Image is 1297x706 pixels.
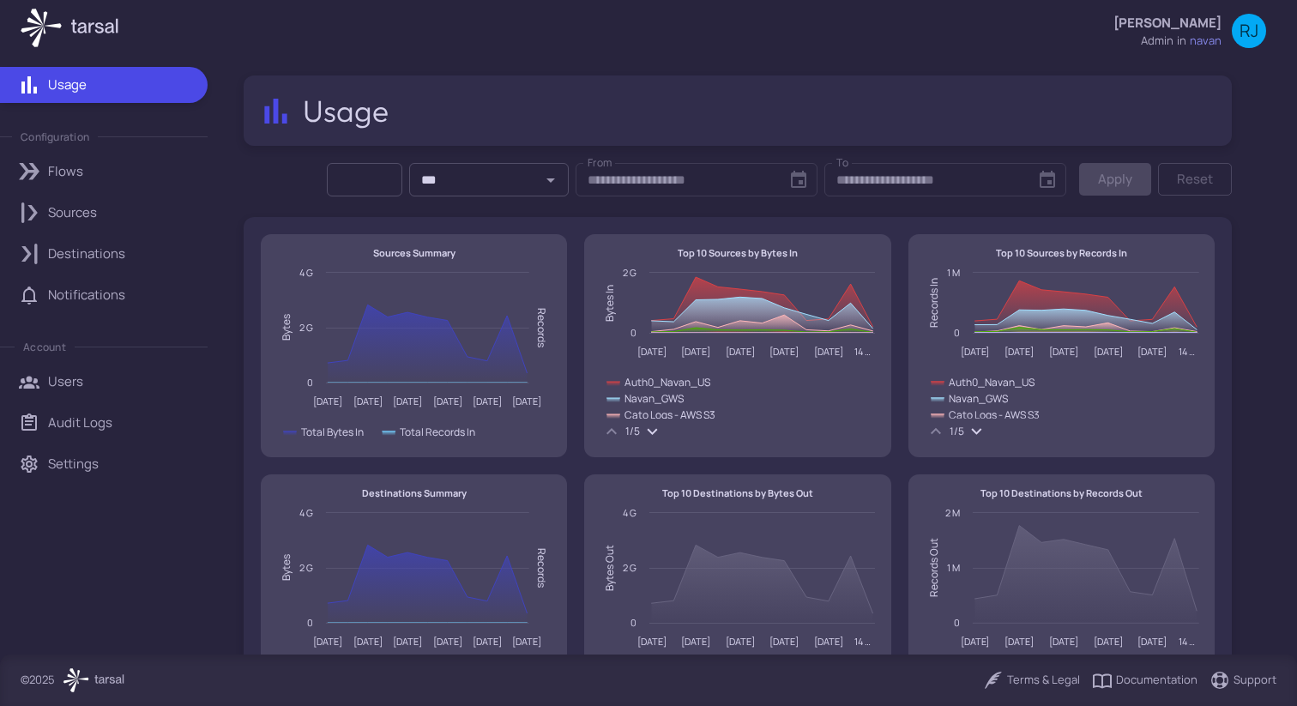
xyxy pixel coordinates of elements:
[630,616,636,629] text: 0
[1092,670,1197,691] a: Documentation
[662,486,813,499] text: Top 10 Destinations by Bytes Out
[279,554,293,581] text: Bytes
[393,635,422,648] text: [DATE]
[1179,345,1195,358] text: 14 …
[950,424,964,438] text: 1/5
[603,284,618,321] text: Bytes In
[535,548,550,588] text: Records
[648,329,876,336] g: GW Alert Center, series 10 of 10 with 11 data points.
[535,308,550,347] text: Records
[1049,345,1078,358] text: [DATE]
[48,372,83,391] p: Users
[21,672,55,689] p: © 2025
[926,538,940,597] text: Records Out
[1137,345,1167,358] text: [DATE]
[48,75,87,94] p: Usage
[1004,635,1034,648] text: [DATE]
[1210,670,1276,691] a: Support
[960,635,989,648] text: [DATE]
[947,561,960,574] text: 1 M
[513,635,542,648] text: [DATE]
[947,266,960,279] text: 1 M
[353,395,383,407] text: [DATE]
[954,326,960,339] text: 0
[726,635,755,648] text: [DATE]
[591,481,884,697] svg: Interactive chart
[1094,635,1123,648] text: [DATE]
[1137,635,1167,648] text: [DATE]
[1113,14,1222,33] p: [PERSON_NAME]
[931,391,1007,406] button: Show Navan_GWS
[603,545,618,591] text: Bytes Out
[299,321,313,334] text: 2 G
[268,481,560,697] div: Destinations Summary. Highcharts interactive chart.
[915,241,1208,457] div: Top 10 Sources by Records In. Highcharts interactive chart.
[48,244,125,263] p: Destinations
[623,506,636,519] text: 4 G
[915,481,1208,697] div: Top 10 Destinations by Records Out. Highcharts interactive chart.
[299,266,313,279] text: 4 G
[980,486,1143,499] text: Top 10 Destinations by Records Out
[353,635,383,648] text: [DATE]
[855,345,872,358] text: 14 …
[915,241,1208,457] svg: Interactive chart
[383,425,475,439] button: Show Total Records In
[268,241,560,457] svg: Interactive chart
[591,241,884,457] svg: Interactive chart
[313,635,342,648] text: [DATE]
[648,329,876,336] g: O365 Logs, series 6 of 10 with 11 data points.
[971,329,1200,336] g: Navan Windows Server Event Logs, series 10 of 10 with 11 data points.
[473,635,502,648] text: [DATE]
[1094,345,1123,358] text: [DATE]
[279,314,293,341] text: Bytes
[1049,635,1078,648] text: [DATE]
[48,162,83,181] p: Flows
[588,155,612,171] label: From
[299,506,313,519] text: 4 G
[299,561,313,574] text: 2 G
[303,93,392,129] h2: Usage
[971,329,1200,336] g: TinesAudit-AWS S3, series 6 of 10 with 11 data points.
[624,407,715,422] text: Cato Logs - AWS S3
[945,506,960,519] text: 2 M
[949,407,1040,422] text: Cato Logs - AWS S3
[48,286,125,305] p: Notifications
[307,376,313,389] text: 0
[1079,163,1151,196] button: Apply
[681,635,710,648] text: [DATE]
[1141,33,1173,50] div: admin
[623,266,636,279] text: 2 G
[606,375,709,389] button: Show Auth0_Navan_US
[48,413,112,432] p: Audit Logs
[433,635,462,648] text: [DATE]
[307,616,313,629] text: 0
[855,635,872,648] text: 14 …
[770,635,799,648] text: [DATE]
[983,670,1080,691] a: Terms & Legal
[591,481,884,697] div: Top 10 Destinations by Bytes Out. Highcharts interactive chart.
[954,616,960,629] text: 0
[539,168,563,192] button: Open
[648,329,876,336] g: cyberhaven-evidence-object-metadata, series 8 of 10 with 11 data points.
[1190,33,1222,50] span: navan
[473,395,502,407] text: [DATE]
[1177,33,1186,50] span: in
[726,345,755,358] text: [DATE]
[324,379,530,386] g: Total Records In, series 2 of 2 with 11 data points. Y axis, Bytes.
[21,130,89,144] p: Configuration
[926,278,940,328] text: Records In
[681,345,710,358] text: [DATE]
[630,326,636,339] text: 0
[637,635,667,648] text: [DATE]
[268,481,560,697] svg: Interactive chart
[362,486,468,499] text: Destinations Summary
[313,395,342,407] text: [DATE]
[996,246,1127,259] text: Top 10 Sources by Records In
[591,241,884,457] div: Top 10 Sources by Bytes In. Highcharts interactive chart.
[814,345,843,358] text: [DATE]
[433,395,462,407] text: [DATE]
[814,635,843,648] text: [DATE]
[48,203,97,222] p: Sources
